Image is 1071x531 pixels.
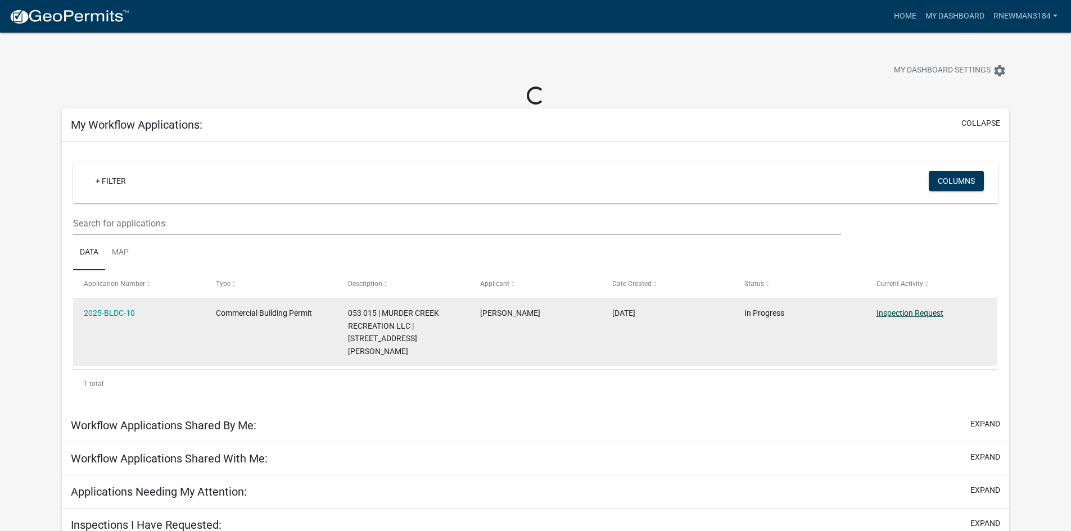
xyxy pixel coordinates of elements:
[970,418,1000,430] button: expand
[876,280,923,288] span: Current Activity
[970,518,1000,529] button: expand
[885,60,1015,81] button: My Dashboard Settingssettings
[612,280,652,288] span: Date Created
[744,280,764,288] span: Status
[744,308,784,317] span: In Progress
[73,212,840,235] input: Search for applications
[71,452,268,465] h5: Workflow Applications Shared With Me:
[73,235,105,271] a: Data
[348,280,382,288] span: Description
[87,171,135,191] a: + Filter
[84,280,145,288] span: Application Number
[929,171,984,191] button: Columns
[480,308,540,317] span: Russell Newman
[348,308,439,356] span: 053 015 | MURDER CREEK RECREATION LLC | 223 Homer Chiles Rd
[480,280,509,288] span: Applicant
[469,270,602,297] datatable-header-cell: Applicant
[62,142,1009,409] div: collapse
[71,419,256,432] h5: Workflow Applications Shared By Me:
[733,270,865,297] datatable-header-cell: Status
[612,308,635,317] span: 02/07/2025
[993,64,1006,78] i: settings
[216,280,231,288] span: Type
[865,270,997,297] datatable-header-cell: Current Activity
[889,6,921,27] a: Home
[894,64,991,78] span: My Dashboard Settings
[961,117,1000,129] button: collapse
[989,6,1062,27] a: RNewman3184
[602,270,734,297] datatable-header-cell: Date Created
[216,308,312,317] span: Commercial Building Permit
[876,308,943,317] a: Inspection Request
[73,370,998,398] div: 1 total
[71,118,202,131] h5: My Workflow Applications:
[73,270,205,297] datatable-header-cell: Application Number
[337,270,469,297] datatable-header-cell: Description
[71,485,247,498] h5: Applications Needing My Attention:
[205,270,337,297] datatable-header-cell: Type
[921,6,989,27] a: My Dashboard
[84,308,135,317] a: 2025-BLDC-10
[105,235,135,271] a: Map
[970,484,1000,496] button: expand
[970,451,1000,463] button: expand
